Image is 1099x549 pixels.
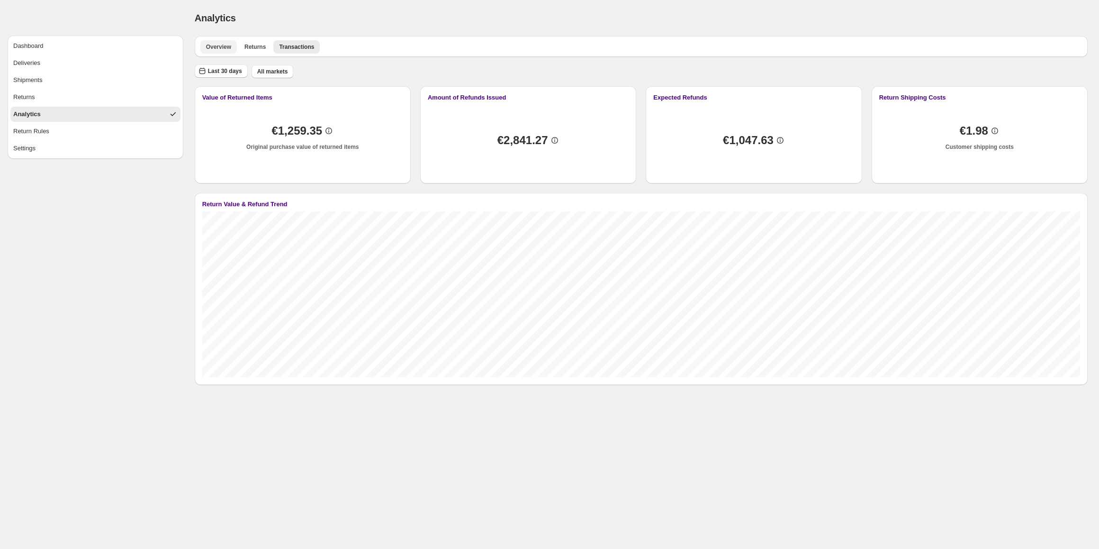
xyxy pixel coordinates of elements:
button: Shipments [10,73,180,88]
div: Dashboard [13,41,44,51]
span: €1.98 [960,126,988,136]
span: €1,259.35 [271,126,322,136]
button: Last 30 days [195,64,248,78]
div: Returns [13,92,35,102]
button: All markets [252,65,294,78]
span: Last 30 days [208,67,242,75]
div: Return Rules [13,127,49,136]
button: Return Rules [10,124,180,139]
span: Transactions [279,43,314,51]
button: Analytics [10,107,180,122]
span: Returns [244,43,266,51]
span: €1,047.63 [723,136,774,145]
button: Return Shipping Costs [879,94,1080,101]
div: Settings [13,144,36,153]
button: Expected Refunds [653,94,854,101]
button: Settings [10,141,180,156]
span: All markets [257,68,288,75]
div: Shipments [13,75,42,85]
span: Overview [206,43,231,51]
span: Analytics [195,13,236,23]
button: Returns [10,90,180,105]
button: Dashboard [10,38,180,54]
button: Value of Returned Items [202,94,403,101]
p: Customer shipping costs [946,143,1014,151]
button: Amount of Refunds Issued [428,94,629,101]
button: Deliveries [10,55,180,71]
span: €2,841.27 [497,136,548,145]
p: Original purchase value of returned items [246,143,359,151]
div: Deliveries [13,58,40,68]
div: Analytics [13,110,41,119]
button: Return Value & Refund Trend [202,201,1080,208]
